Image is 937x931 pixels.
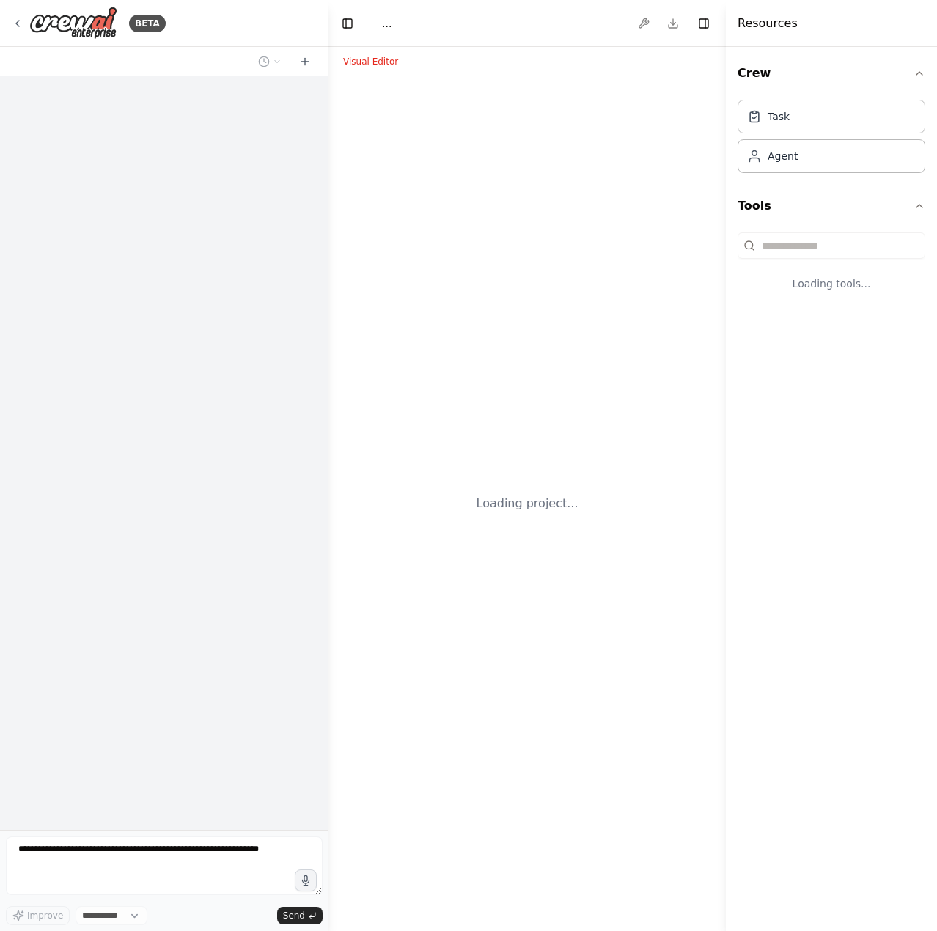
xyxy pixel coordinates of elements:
[694,13,714,34] button: Hide right sidebar
[477,495,578,512] div: Loading project...
[768,109,790,124] div: Task
[738,15,798,32] h4: Resources
[283,910,305,921] span: Send
[738,94,925,185] div: Crew
[738,265,925,303] div: Loading tools...
[382,16,392,31] span: ...
[738,227,925,314] div: Tools
[295,869,317,891] button: Click to speak your automation idea
[738,53,925,94] button: Crew
[768,149,798,163] div: Agent
[6,906,70,925] button: Improve
[382,16,392,31] nav: breadcrumb
[738,185,925,227] button: Tools
[252,53,287,70] button: Switch to previous chat
[337,13,358,34] button: Hide left sidebar
[27,910,63,921] span: Improve
[277,907,323,924] button: Send
[334,53,407,70] button: Visual Editor
[129,15,166,32] div: BETA
[29,7,117,40] img: Logo
[293,53,317,70] button: Start a new chat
